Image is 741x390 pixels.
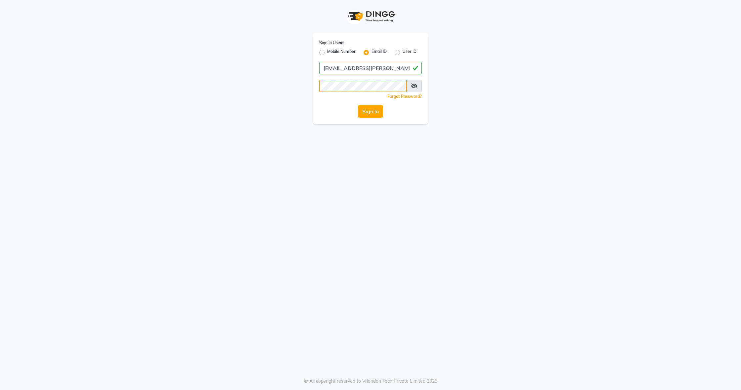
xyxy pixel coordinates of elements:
label: User ID [403,49,416,57]
button: Sign In [358,105,383,118]
input: Username [319,62,422,74]
label: Mobile Number [327,49,356,57]
a: Forgot Password? [387,94,422,99]
label: Email ID [371,49,387,57]
label: Sign In Using: [319,40,344,46]
input: Username [319,80,407,92]
img: logo1.svg [344,7,397,26]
